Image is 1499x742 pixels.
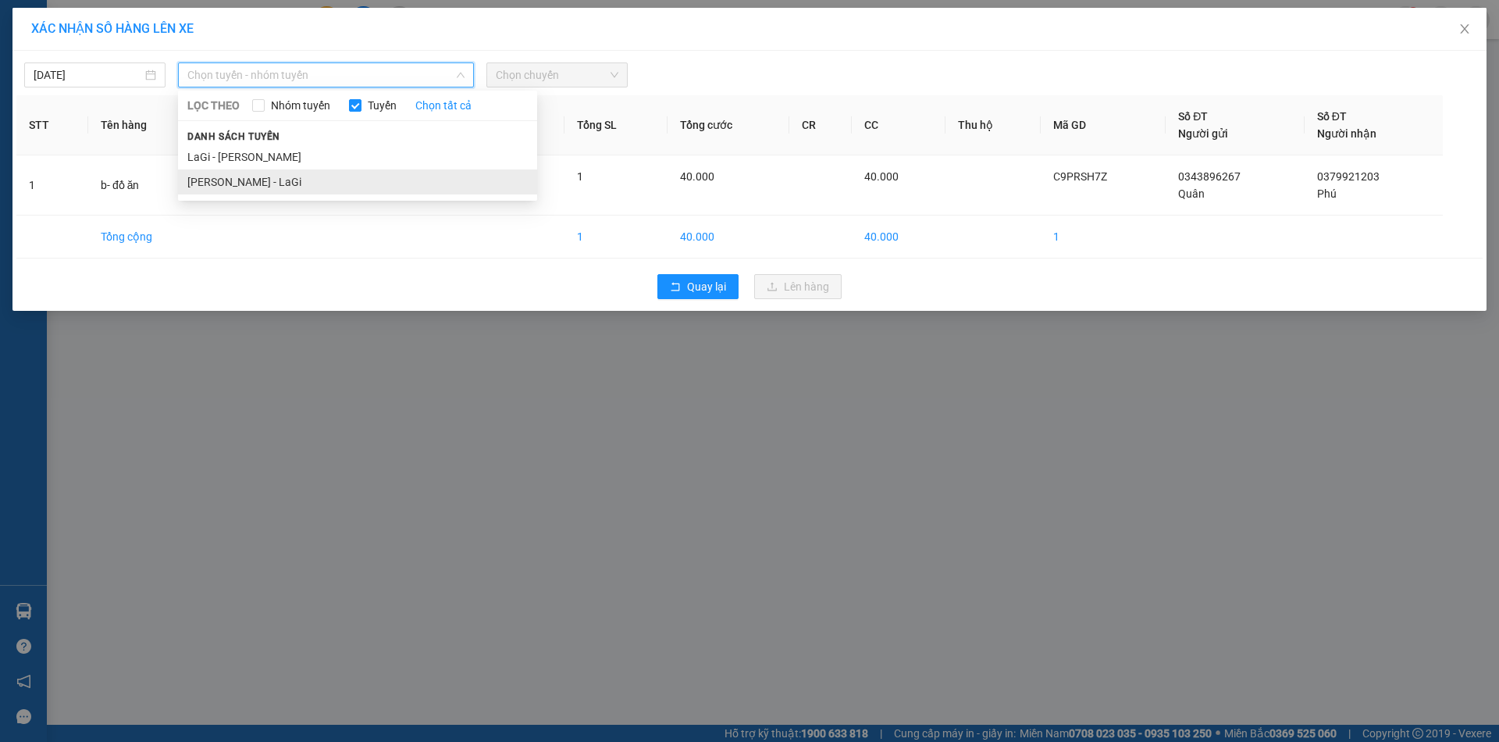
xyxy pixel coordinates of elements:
span: 1 [577,170,583,183]
input: 12/09/2025 [34,66,142,84]
button: Close [1443,8,1487,52]
td: b- đồ ăn [88,155,209,216]
td: 1 [1041,216,1166,259]
span: Danh sách tuyến [178,130,290,144]
th: STT [16,95,88,155]
span: LỌC THEO [187,97,240,114]
span: Người gửi [1178,127,1228,140]
span: Số ĐT [1317,110,1347,123]
td: 40.000 [668,216,790,259]
li: [PERSON_NAME] - LaGi [178,169,537,194]
a: Chọn tất cả [415,97,472,114]
span: 40.000 [864,170,899,183]
th: Mã GD [1041,95,1166,155]
span: close [1458,23,1471,35]
th: Tổng SL [564,95,668,155]
li: LaGi - [PERSON_NAME] [178,144,537,169]
span: 0379921203 [1317,170,1380,183]
strong: Nhà xe Mỹ Loan [6,6,78,50]
span: Chọn tuyến - nhóm tuyến [187,63,465,87]
span: 40.000 [680,170,714,183]
span: 0343896267 [1178,170,1241,183]
span: Số ĐT [1178,110,1208,123]
td: 40.000 [852,216,945,259]
span: Quân [1178,187,1205,200]
span: Quay lại [687,278,726,295]
span: Phú [1317,187,1337,200]
span: Tuyến [361,97,403,114]
th: Tổng cước [668,95,790,155]
button: rollbackQuay lại [657,274,739,299]
span: rollback [670,281,681,294]
span: Chọn chuyến [496,63,618,87]
span: XÁC NHẬN SỐ HÀNG LÊN XE [31,21,194,36]
th: Tên hàng [88,95,209,155]
td: 1 [564,216,668,259]
td: 1 [16,155,88,216]
th: CC [852,95,945,155]
button: uploadLên hàng [754,274,842,299]
span: 33 Bác Ái, P Phước Hội, TX Lagi [6,55,73,99]
td: Tổng cộng [88,216,209,259]
th: Thu hộ [945,95,1041,155]
span: C9PRSH7Z [1053,170,1107,183]
span: down [456,70,465,80]
span: C9PRSH7Z [121,27,194,45]
span: Người nhận [1317,127,1376,140]
th: CR [789,95,851,155]
span: 0968278298 [6,102,77,116]
span: Nhóm tuyến [265,97,336,114]
img: qr-code [87,47,139,98]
